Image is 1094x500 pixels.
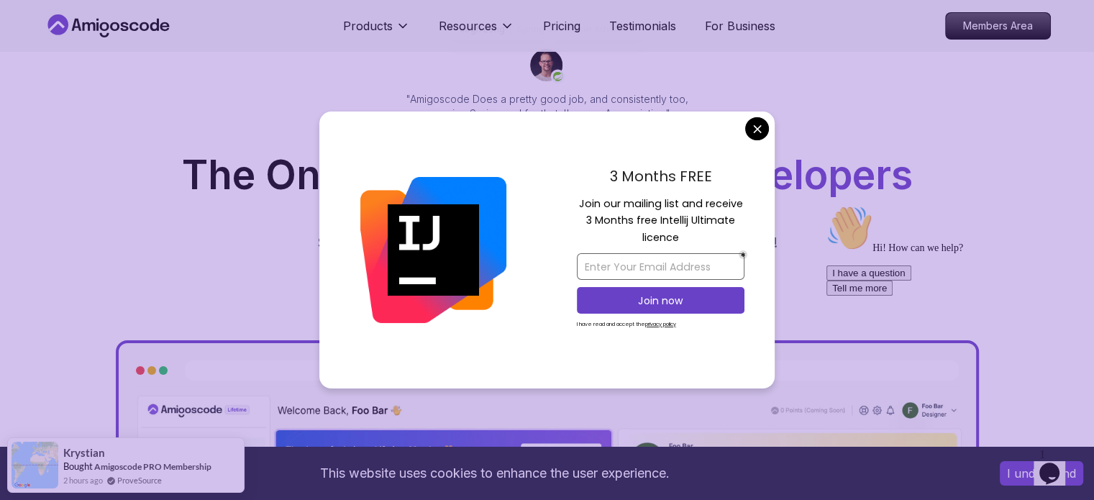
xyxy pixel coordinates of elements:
[306,212,789,253] p: Get unlimited access to coding , , and . Start your journey or level up your career with Amigosco...
[12,442,58,488] img: provesource social proof notification image
[945,12,1051,40] a: Members Area
[543,17,580,35] a: Pricing
[117,474,162,486] a: ProveSource
[821,199,1080,435] iframe: chat widget
[11,458,978,489] div: This website uses cookies to enhance the user experience.
[6,43,142,54] span: Hi! How can we help?
[63,460,93,472] span: Bought
[609,17,676,35] a: Testimonials
[946,13,1050,39] p: Members Area
[343,17,393,35] p: Products
[6,81,72,96] button: Tell me more
[386,92,708,121] p: "Amigoscode Does a pretty good job, and consistently too, covering Spring and for that, I'm very ...
[63,474,103,486] span: 2 hours ago
[1000,461,1083,486] button: Accept cookies
[705,17,775,35] a: For Business
[94,461,211,472] a: Amigoscode PRO Membership
[439,17,497,35] p: Resources
[1034,442,1080,486] iframe: chat widget
[55,155,1039,195] h1: The One-Stop Platform for
[439,17,514,46] button: Resources
[343,17,410,46] button: Products
[6,6,52,52] img: :wave:
[63,447,105,459] span: krystian
[697,151,913,199] span: Developers
[530,49,565,83] img: josh long
[6,6,265,96] div: 👋Hi! How can we help?I have a questionTell me more
[6,66,91,81] button: I have a question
